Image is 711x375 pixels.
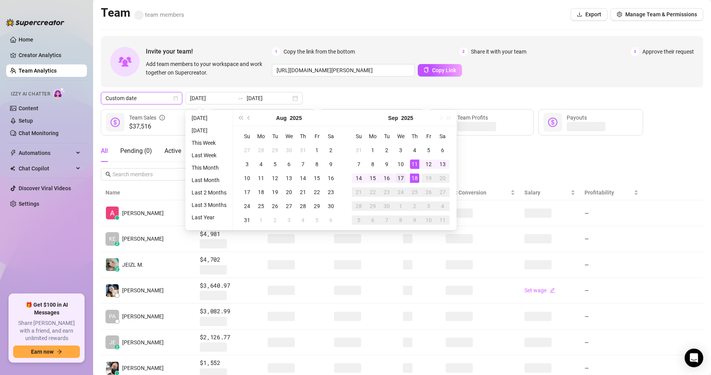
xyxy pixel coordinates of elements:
[270,160,280,169] div: 5
[19,49,81,61] a: Creator Analytics
[284,201,294,211] div: 27
[298,215,308,225] div: 4
[101,146,108,156] div: All
[571,8,607,21] button: Export
[115,241,119,246] div: z
[382,187,391,197] div: 23
[164,147,181,155] span: Active
[296,199,310,213] td: 2025-08-28
[189,126,230,135] li: [DATE]
[366,157,380,171] td: 2025-09-08
[424,215,433,225] div: 10
[424,146,433,155] div: 5
[129,122,165,131] span: $37,516
[200,281,258,290] span: $3,640.97
[282,157,296,171] td: 2025-08-06
[396,160,405,169] div: 10
[122,209,164,217] span: [PERSON_NAME]
[109,312,116,321] span: PA
[352,199,366,213] td: 2025-09-28
[324,185,338,199] td: 2025-08-23
[368,174,377,183] div: 15
[410,160,419,169] div: 11
[19,105,38,111] a: Content
[410,146,419,155] div: 4
[438,146,447,155] div: 6
[284,160,294,169] div: 6
[580,200,643,226] td: —
[106,188,184,197] span: Name
[436,157,450,171] td: 2025-09-13
[410,187,419,197] div: 25
[242,174,252,183] div: 10
[326,146,336,155] div: 2
[312,215,322,225] div: 5
[106,207,119,219] img: Alexicon Ortiag…
[284,187,294,197] div: 20
[408,199,422,213] td: 2025-10-02
[436,129,450,143] th: Sa
[580,330,643,356] td: —
[296,157,310,171] td: 2025-08-07
[396,174,405,183] div: 17
[394,157,408,171] td: 2025-09-10
[189,175,230,185] li: Last Month
[380,213,394,227] td: 2025-10-07
[189,163,230,172] li: This Month
[115,267,119,272] div: z
[382,146,391,155] div: 2
[240,171,254,185] td: 2025-08-10
[57,349,62,354] span: arrow-right
[396,187,405,197] div: 24
[189,213,230,222] li: Last Year
[685,349,703,367] div: Open Intercom Messenger
[53,87,65,99] img: AI Chatter
[352,185,366,199] td: 2025-09-21
[296,213,310,227] td: 2025-09-04
[326,187,336,197] div: 23
[115,345,119,349] div: z
[422,143,436,157] td: 2025-09-05
[312,160,322,169] div: 8
[580,252,643,278] td: —
[13,345,80,358] button: Earn nowarrow-right
[106,362,119,375] img: john kenneth sa…
[19,147,74,159] span: Automations
[254,213,268,227] td: 2025-09-01
[380,199,394,213] td: 2025-09-30
[366,143,380,157] td: 2025-09-01
[585,11,601,17] span: Export
[585,189,614,196] span: Profitability
[237,95,244,101] span: swap-right
[366,199,380,213] td: 2025-09-29
[10,150,16,156] span: thunderbolt
[310,171,324,185] td: 2025-08-15
[380,143,394,157] td: 2025-09-02
[256,146,266,155] div: 28
[380,157,394,171] td: 2025-09-09
[200,255,258,264] span: $4,702
[580,278,643,304] td: —
[354,174,363,183] div: 14
[459,47,468,56] span: 2
[438,174,447,183] div: 20
[438,187,447,197] div: 27
[254,199,268,213] td: 2025-08-25
[284,215,294,225] div: 3
[438,201,447,211] div: 4
[382,201,391,211] div: 30
[120,146,152,156] div: Pending ( 0 )
[436,199,450,213] td: 2025-10-04
[354,201,363,211] div: 28
[122,286,164,295] span: [PERSON_NAME]
[424,201,433,211] div: 3
[19,185,71,191] a: Discover Viral Videos
[122,260,144,269] span: JEIZL M.
[366,185,380,199] td: 2025-09-22
[422,213,436,227] td: 2025-10-10
[312,174,322,183] div: 15
[298,160,308,169] div: 7
[282,213,296,227] td: 2025-09-03
[268,143,282,157] td: 2025-07-29
[111,118,120,127] span: dollar-circle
